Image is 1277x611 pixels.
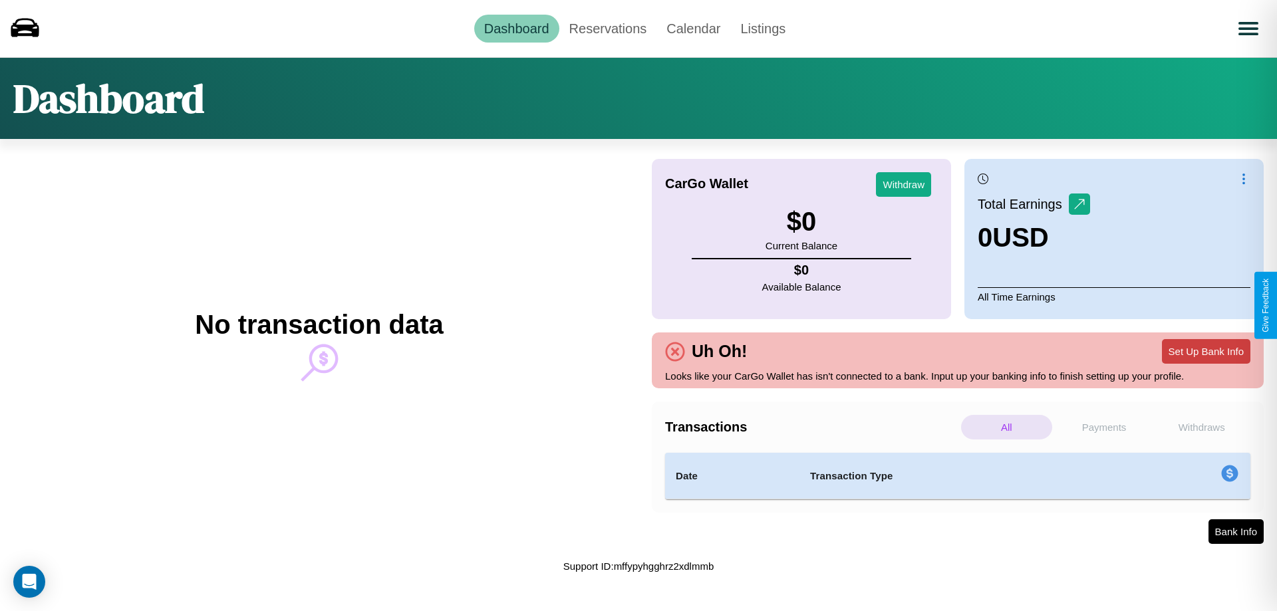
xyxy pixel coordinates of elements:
[13,71,204,126] h1: Dashboard
[656,15,730,43] a: Calendar
[665,367,1250,385] p: Looks like your CarGo Wallet has isn't connected to a bank. Input up your banking info to finish ...
[978,223,1090,253] h3: 0 USD
[810,468,1112,484] h4: Transaction Type
[762,263,841,278] h4: $ 0
[1059,415,1150,439] p: Payments
[766,237,837,255] p: Current Balance
[1230,10,1267,47] button: Open menu
[1156,415,1247,439] p: Withdraws
[13,566,45,598] div: Open Intercom Messenger
[563,557,714,575] p: Support ID: mffypyhgghrz2xdlmmb
[676,468,789,484] h4: Date
[685,342,754,361] h4: Uh Oh!
[665,420,958,435] h4: Transactions
[474,15,559,43] a: Dashboard
[665,453,1250,499] table: simple table
[978,287,1250,306] p: All Time Earnings
[961,415,1052,439] p: All
[1208,519,1264,544] button: Bank Info
[195,310,443,340] h2: No transaction data
[559,15,657,43] a: Reservations
[762,278,841,296] p: Available Balance
[766,207,837,237] h3: $ 0
[1162,339,1250,364] button: Set Up Bank Info
[730,15,795,43] a: Listings
[876,172,931,197] button: Withdraw
[978,192,1069,216] p: Total Earnings
[1261,279,1270,332] div: Give Feedback
[665,176,748,191] h4: CarGo Wallet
